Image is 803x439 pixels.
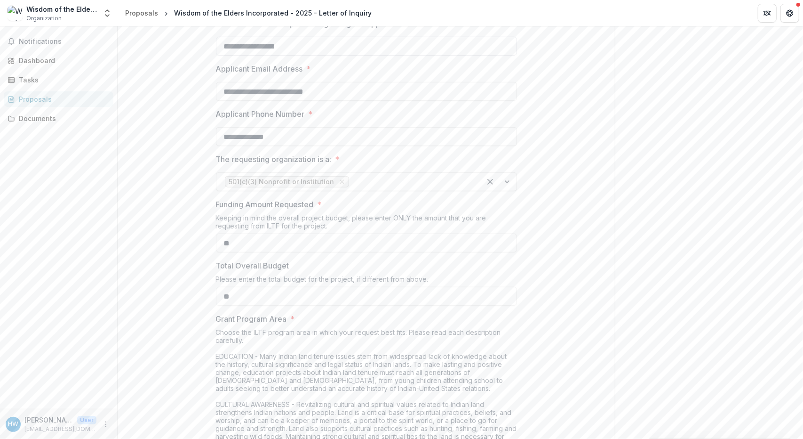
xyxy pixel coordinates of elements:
p: [PERSON_NAME] [24,415,73,425]
div: Keeping in mind the overall project budget, please enter ONLY the amount that you are requesting ... [216,214,517,234]
p: [EMAIL_ADDRESS][DOMAIN_NAME] [24,425,96,433]
img: Wisdom of the Elders Incorporated [8,6,23,21]
a: Tasks [4,72,113,88]
p: User [77,416,96,424]
div: Wisdom of the Elders Incorporated - 2025 - Letter of Inquiry [174,8,372,18]
div: Tasks [19,75,106,85]
div: Wisdom of the Elders Incorporated [26,4,97,14]
button: Open entity switcher [101,4,114,23]
span: Notifications [19,38,110,46]
nav: breadcrumb [121,6,375,20]
a: Proposals [4,91,113,107]
a: Proposals [121,6,162,20]
div: Heather Walters [8,421,18,427]
div: Dashboard [19,56,106,65]
div: Please enter the total budget for the project, if different from above. [216,275,517,287]
p: Applicant Phone Number [216,108,305,120]
button: More [100,419,111,430]
p: Grant Program Area [216,313,287,325]
div: Remove 501(c)(3) Nonprofit or Institution [337,177,347,187]
div: Proposals [19,94,106,104]
span: Organization [26,14,62,23]
a: Dashboard [4,53,113,68]
div: Documents [19,114,106,123]
p: The requesting organization is a: [216,154,332,165]
button: Partners [758,4,777,23]
p: Applicant Email Address [216,63,303,74]
p: Total Overall Budget [216,260,289,271]
span: 501(c)(3) Nonprofit or Institution [229,178,334,186]
div: Clear selected options [483,174,498,189]
p: Funding Amount Requested [216,199,314,210]
button: Get Help [780,4,799,23]
button: Notifications [4,34,113,49]
a: Documents [4,111,113,126]
div: Proposals [125,8,158,18]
